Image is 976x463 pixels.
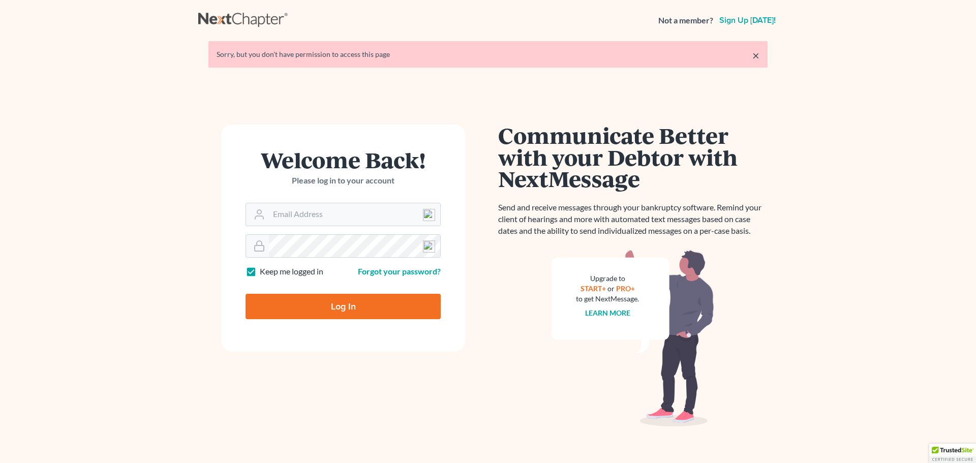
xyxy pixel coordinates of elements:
span: or [607,284,615,293]
strong: Not a member? [658,15,713,26]
h1: Communicate Better with your Debtor with NextMessage [498,125,768,190]
img: nextmessage_bg-59042aed3d76b12b5cd301f8e5b87938c9018125f34e5fa2b7a6b67550977c72.svg [552,249,714,427]
a: Learn more [585,308,630,317]
label: Keep me logged in [260,266,323,277]
p: Please log in to your account [246,175,441,187]
a: PRO+ [616,284,635,293]
input: Log In [246,294,441,319]
div: Upgrade to [576,273,639,284]
a: START+ [581,284,606,293]
div: to get NextMessage. [576,294,639,304]
div: TrustedSite Certified [929,444,976,463]
h1: Welcome Back! [246,149,441,171]
a: Forgot your password? [358,266,441,276]
img: npw-badge-icon-locked.svg [423,209,435,221]
a: Sign up [DATE]! [717,16,778,24]
a: × [752,49,759,61]
p: Send and receive messages through your bankruptcy software. Remind your client of hearings and mo... [498,202,768,237]
img: npw-badge-icon-locked.svg [423,240,435,253]
input: Email Address [269,203,440,226]
div: Sorry, but you don't have permission to access this page [217,49,759,59]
